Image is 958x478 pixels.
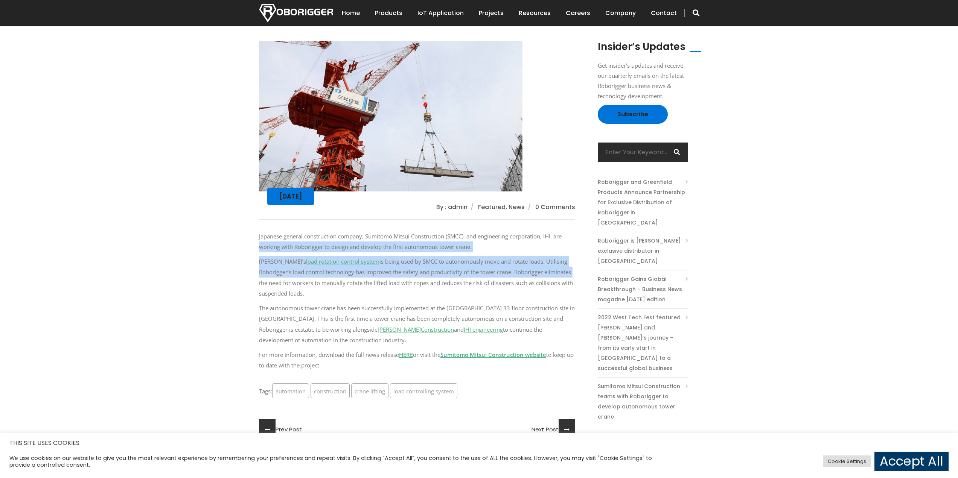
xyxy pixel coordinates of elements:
a: crane lifting [351,383,388,398]
a: Cookie Settings [823,455,871,467]
a: Careers [566,2,590,25]
a: automation [272,383,309,398]
a: construction [311,383,350,398]
div: We use cookies on our website to give you the most relevant experience by remembering your prefer... [9,455,667,468]
a: Projects [479,2,504,25]
a: HERE [399,351,413,358]
a: Products [375,2,402,25]
a: Home [342,2,360,25]
a: 2022 West Tech Fest featured [PERSON_NAME] and [PERSON_NAME]’s journey – from its early start in ... [598,313,688,373]
a: Next Post [532,419,575,440]
a: Accept All [874,452,949,471]
li: Featured, News [478,202,529,212]
a: IHI engineering [464,326,503,333]
a: Contact [651,2,677,25]
h2: Insider’s Updates [598,41,685,53]
a: load controlling system [390,383,457,398]
a: Sumitomo Mitsui Construction teams with Roborigger to develop autonomous tower crane [598,381,688,422]
a: Construction [421,326,454,333]
a: Roborigger Gains Global Breakthrough – Business News magazine [DATE] edition [598,274,688,305]
a: Sumitomo Mitsui Construction website [440,351,546,358]
a: IoT Application [417,2,464,25]
li: By : admin [436,202,472,212]
li: 0 Comments [535,202,575,212]
a: load rotation control system [306,258,379,265]
p: Get insider's updates and receive our quarterly emails on the latest Roborigger business news & t... [598,61,688,101]
img: Nortech [259,4,333,22]
p: [PERSON_NAME]’s is being used by SMCC to autonomously move and rotate loads. Utilising Roborigger... [259,256,575,299]
a: Resources [519,2,551,25]
a: Roborigger is [PERSON_NAME] exclusive distributor in [GEOGRAPHIC_DATA] [598,236,688,266]
a: Roborigger and Greenfield Products Announce Partnership for Exclusive Distribution of Roborigger ... [598,177,688,228]
a: Company [605,2,636,25]
a: Prev Post [259,419,302,440]
div: [DATE] [267,188,314,205]
input: Enter Your Keyword... [598,143,688,162]
p: For more information, download the full news release or visit the to keep up to date with the pro... [259,349,575,371]
a: Subscribe [598,105,668,124]
a: [PERSON_NAME] [378,326,421,333]
p: The autonomous tower crane has been successfully implemented at the [GEOGRAPHIC_DATA] 33 floor co... [259,303,575,346]
div: Tags: [259,386,575,397]
p: Japanese general construction company, Sumitomo Mitsui Construction (SMCC), and engineering corpo... [259,231,575,252]
h5: THIS SITE USES COOKIES [9,438,949,448]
